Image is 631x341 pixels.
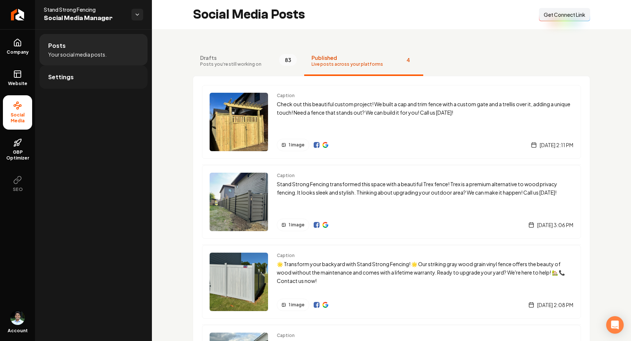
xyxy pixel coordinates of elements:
a: Company [3,32,32,61]
span: Get Connect Link [544,11,585,18]
span: GBP Optimizer [3,149,32,161]
img: Arwin Rahmatpanah [10,310,25,325]
p: Stand Strong Fencing transformed this space with a beautiful Trex fence! Trex is a premium altern... [277,180,573,197]
img: Facebook [314,142,320,148]
nav: Tabs [193,47,590,76]
span: 1 image [289,142,305,148]
span: Stand Strong Fencing [44,6,126,13]
span: 83 [279,54,297,66]
span: Company [4,49,32,55]
span: Caption [277,173,573,179]
button: DraftsPosts you're still working on83 [193,47,304,76]
span: Caption [277,253,573,258]
span: Social Media Manager [44,13,126,23]
span: [DATE] 2:08 PM [537,301,573,309]
span: Published [311,54,383,61]
span: [DATE] 2:11 PM [540,141,573,149]
button: Open user button [10,310,25,325]
span: Caption [277,93,573,99]
div: Open Intercom Messenger [606,316,624,334]
p: Check out this beautiful custom project! We built a cap and trim fence with a custom gate and a t... [277,100,573,117]
span: SEO [10,187,26,192]
img: Google [322,302,328,308]
h2: Social Media Posts [193,7,305,22]
a: Website [3,64,32,92]
span: Website [5,81,30,87]
a: View on Google Business Profile [322,302,328,308]
span: Settings [48,73,74,81]
a: View on Google Business Profile [322,222,328,228]
a: GBP Optimizer [3,133,32,167]
span: Account [8,328,28,334]
a: Settings [39,65,148,89]
img: Google [322,142,328,148]
button: SEO [3,170,32,198]
img: Rebolt Logo [11,9,24,20]
span: Live posts across your platforms [311,61,383,67]
span: [DATE] 3:06 PM [537,221,573,229]
span: Drafts [200,54,261,61]
button: Get Connect Link [539,8,590,21]
a: View on Google Business Profile [322,142,328,148]
a: View on Facebook [314,142,320,148]
img: Post preview [210,253,268,311]
img: Post preview [210,173,268,231]
a: View on Facebook [314,302,320,308]
span: Caption [277,333,573,338]
img: Google [322,222,328,228]
a: View on Facebook [314,222,320,228]
span: Social Media [3,112,32,124]
span: 1 image [289,302,305,308]
span: Posts [48,41,66,50]
img: Facebook [314,222,320,228]
img: Post preview [210,93,268,151]
button: PublishedLive posts across your platforms4 [304,47,423,76]
img: Facebook [314,302,320,308]
p: 🌟 Transform your backyard with Stand Strong Fencing! 🌟 Our striking gray wood grain vinyl fence o... [277,260,573,285]
span: Your social media posts. [48,51,107,58]
span: 1 image [289,222,305,228]
span: Posts you're still working on [200,61,261,67]
span: 4 [401,54,416,66]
